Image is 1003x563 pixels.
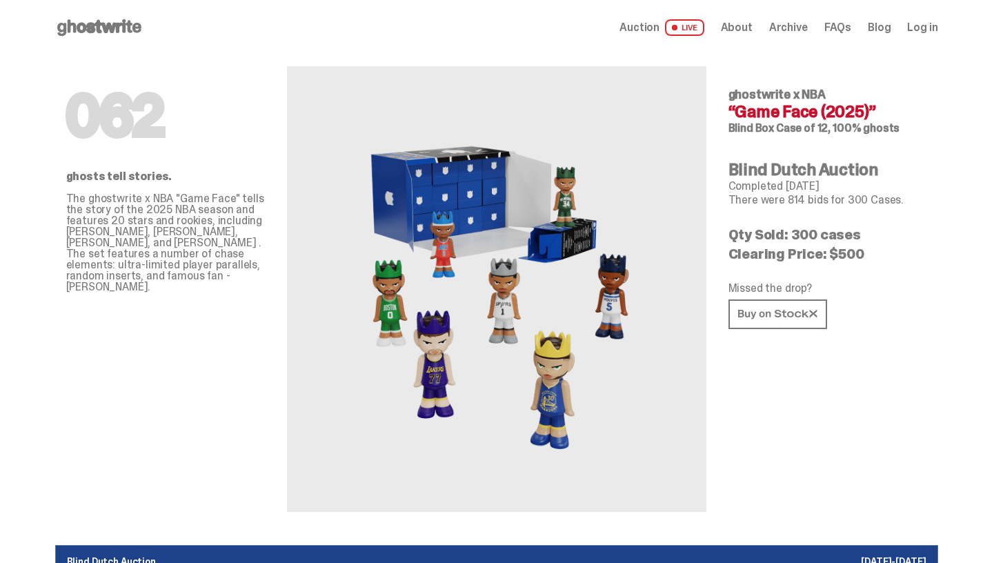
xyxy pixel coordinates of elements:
[728,247,927,261] p: Clearing Price: $500
[66,171,265,182] p: ghosts tell stories.
[728,181,927,192] p: Completed [DATE]
[728,228,927,241] p: Qty Sold: 300 cases
[728,161,927,178] h4: Blind Dutch Auction
[619,19,704,36] a: Auction LIVE
[728,121,775,135] span: Blind Box
[907,22,937,33] a: Log in
[776,121,900,135] span: Case of 12, 100% ghosts
[824,22,851,33] a: FAQs
[728,195,927,206] p: There were 814 bids for 300 Cases.
[345,99,648,479] img: NBA&ldquo;Game Face (2025)&rdquo;
[728,103,927,120] h4: “Game Face (2025)”
[728,86,826,103] span: ghostwrite x NBA
[665,19,704,36] span: LIVE
[721,22,753,33] a: About
[769,22,808,33] a: Archive
[619,22,659,33] span: Auction
[66,88,265,144] h1: 062
[868,22,891,33] a: Blog
[728,283,927,294] p: Missed the drop?
[66,193,265,293] p: The ghostwrite x NBA "Game Face" tells the story of the 2025 NBA season and features 20 stars and...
